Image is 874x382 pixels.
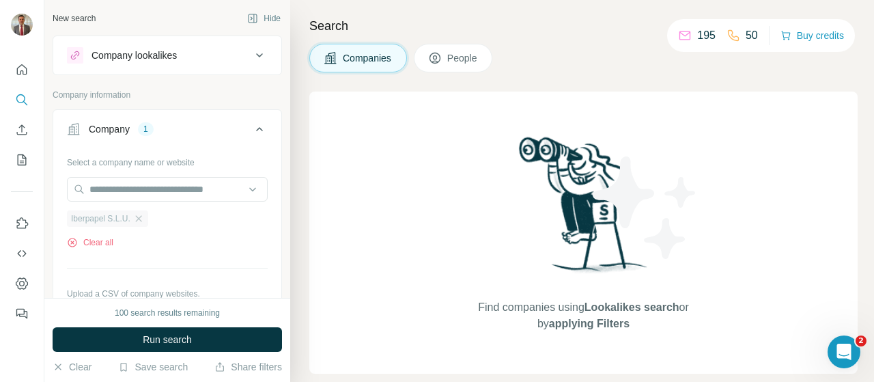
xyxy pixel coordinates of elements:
[474,299,692,332] span: Find companies using or by
[746,27,758,44] p: 50
[138,123,154,135] div: 1
[11,14,33,36] img: Avatar
[71,213,130,225] span: Iberpapel S.L.U.
[67,151,268,169] div: Select a company name or website
[53,113,281,151] button: Company1
[584,146,707,269] img: Surfe Illustration - Stars
[67,288,268,300] p: Upload a CSV of company websites.
[53,12,96,25] div: New search
[828,336,860,368] iframe: Intercom live chat
[89,122,130,136] div: Company
[238,8,290,29] button: Hide
[53,327,282,352] button: Run search
[91,49,177,62] div: Company lookalikes
[53,89,282,101] p: Company information
[11,57,33,82] button: Quick start
[11,148,33,172] button: My lists
[11,241,33,266] button: Use Surfe API
[513,133,655,286] img: Surfe Illustration - Woman searching with binoculars
[53,360,91,374] button: Clear
[115,307,220,319] div: 100 search results remaining
[11,211,33,236] button: Use Surfe on LinkedIn
[856,336,866,346] span: 2
[67,236,113,249] button: Clear all
[697,27,716,44] p: 195
[584,301,679,313] span: Lookalikes search
[143,333,192,346] span: Run search
[549,318,630,329] span: applying Filters
[11,301,33,326] button: Feedback
[11,271,33,296] button: Dashboard
[214,360,282,374] button: Share filters
[118,360,188,374] button: Save search
[11,87,33,112] button: Search
[11,118,33,142] button: Enrich CSV
[780,26,844,45] button: Buy credits
[343,51,393,65] span: Companies
[53,39,281,72] button: Company lookalikes
[309,16,858,36] h4: Search
[447,51,479,65] span: People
